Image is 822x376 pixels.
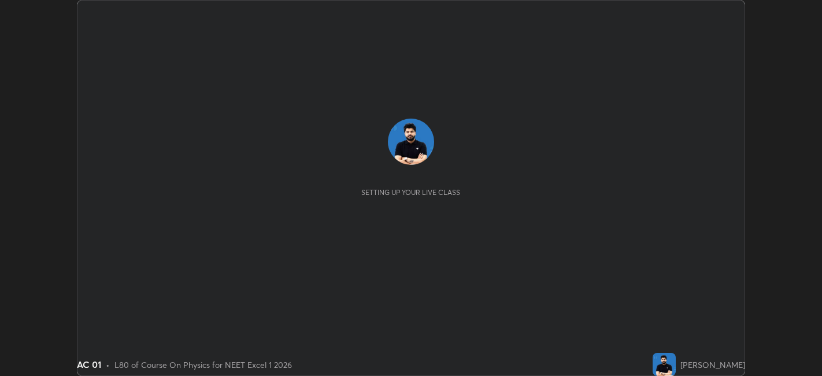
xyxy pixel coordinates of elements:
img: 83a18a2ccf0346ec988349b1c8dfe260.jpg [653,353,676,376]
img: 83a18a2ccf0346ec988349b1c8dfe260.jpg [388,119,434,165]
div: AC 01 [77,357,101,371]
div: Setting up your live class [361,188,460,197]
div: L80 of Course On Physics for NEET Excel 1 2026 [114,359,292,371]
div: • [106,359,110,371]
div: [PERSON_NAME] [680,359,745,371]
